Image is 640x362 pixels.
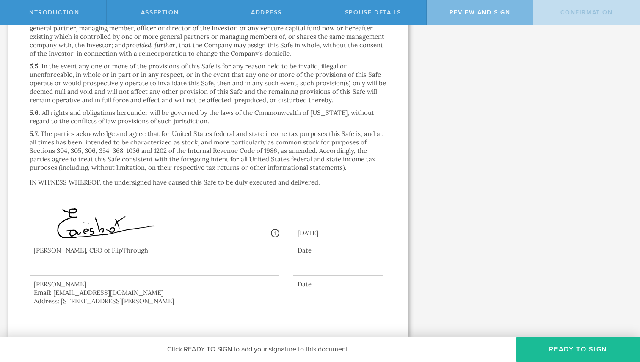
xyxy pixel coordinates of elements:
[30,178,386,187] p: IN WITNESS WHEREOF, the undersigned have caused this Safe to be duly executed and delivered.
[30,280,279,289] div: [PERSON_NAME]
[30,130,383,171] p: The parties acknowledge and agree that for United States federal and state income tax purposes th...
[450,9,510,16] span: Review and Sign
[560,9,613,16] span: Confirmation
[251,9,282,16] span: Address
[34,198,203,244] img: w9Ux39GMAAAAASUVORK5CYII=
[27,9,80,16] span: Introduction
[141,9,179,16] span: assertion
[126,41,175,49] em: provided, further
[30,109,40,117] h3: 5.6.
[30,109,374,125] p: All rights and obligations hereunder will be governed by the laws of the Commonwealth of [US_STAT...
[30,297,279,305] div: Address: [STREET_ADDRESS][PERSON_NAME]
[30,130,39,138] h3: 5.7.
[30,62,40,70] h3: 5.5.
[345,9,401,16] span: Spouse Details
[516,337,640,362] button: Ready to Sign
[30,289,279,297] div: Email: [EMAIL_ADDRESS][DOMAIN_NAME]
[293,280,383,289] div: Date
[293,220,383,242] div: [DATE]
[30,62,386,104] p: In the event any one or more of the provisions of this Safe is for any reason held to be invalid,...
